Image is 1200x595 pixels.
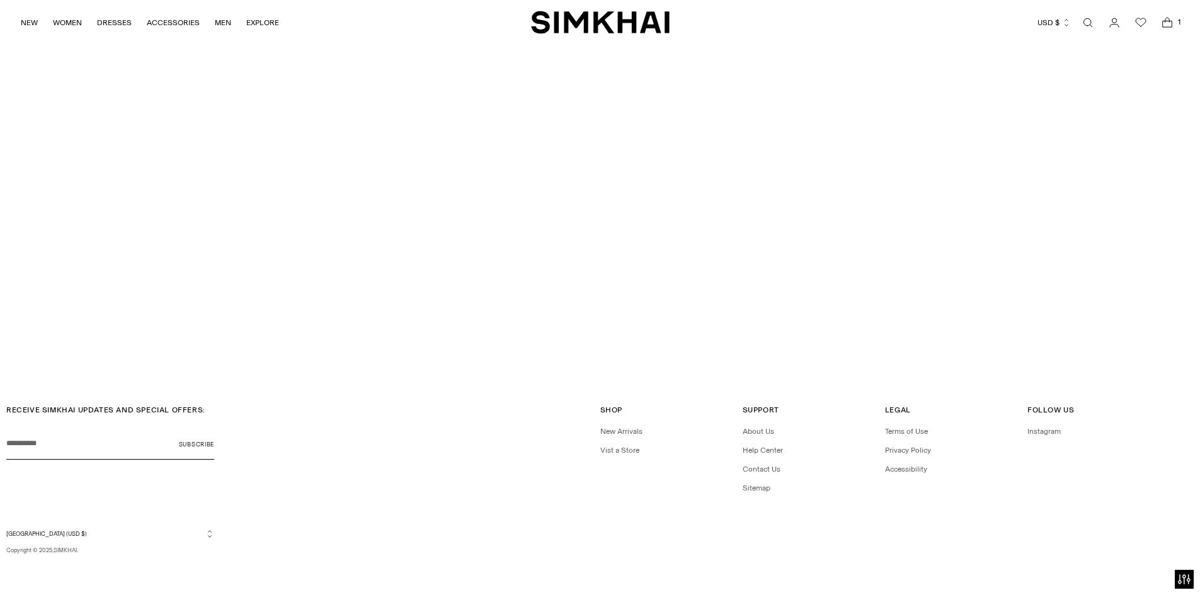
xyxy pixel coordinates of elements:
[6,529,214,538] button: [GEOGRAPHIC_DATA] (USD $)
[21,9,38,37] a: NEW
[564,331,636,339] span: SPRING 2026 SHOW
[1027,427,1061,436] a: Instagram
[6,405,205,414] span: RECEIVE SIMKHAI UPDATES AND SPECIAL OFFERS:
[1102,10,1127,35] a: Go to the account page
[1037,9,1071,37] button: USD $
[147,9,200,37] a: ACCESSORIES
[885,427,928,436] a: Terms of Use
[600,405,622,414] span: Shop
[600,427,643,436] a: New Arrivals
[743,427,774,436] a: About Us
[1155,10,1180,35] a: Open cart modal
[885,446,931,455] a: Privacy Policy
[743,446,783,455] a: Help Center
[246,9,279,37] a: EXPLORE
[53,9,82,37] a: WOMEN
[179,428,214,460] button: Subscribe
[885,465,927,473] a: Accessibility
[600,446,639,455] a: Vist a Store
[743,405,779,414] span: Support
[1075,10,1100,35] a: Open search modal
[6,546,214,555] p: Copyright © 2025, .
[97,9,132,37] a: DRESSES
[531,10,670,35] a: SIMKHAI
[885,405,911,414] span: Legal
[215,9,231,37] a: MEN
[10,547,127,585] iframe: Sign Up via Text for Offers
[743,484,770,492] a: Sitemap
[743,465,780,473] a: Contact Us
[1174,16,1185,28] span: 1
[1027,405,1074,414] span: Follow Us
[1128,10,1153,35] a: Wishlist
[564,331,636,343] a: SPRING 2026 SHOW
